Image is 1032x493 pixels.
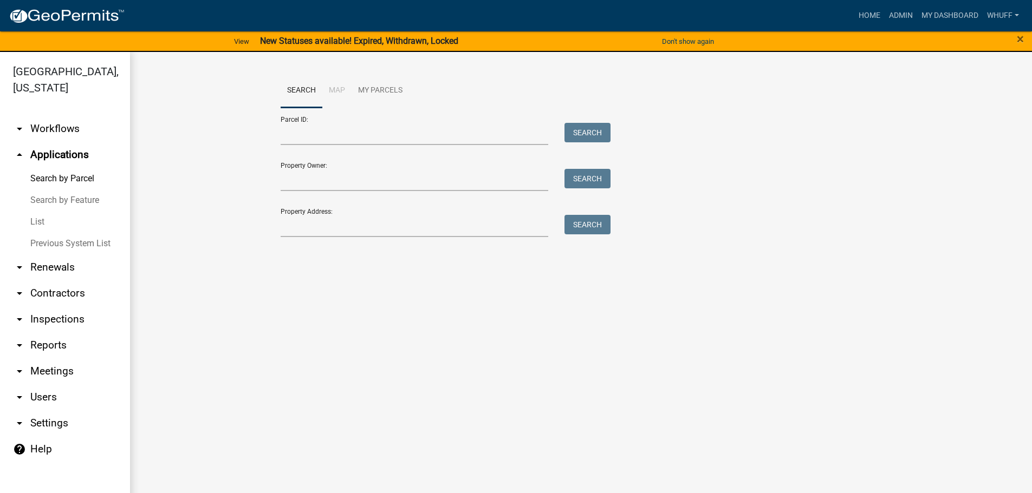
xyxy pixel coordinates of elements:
[1017,32,1024,45] button: Close
[13,287,26,300] i: arrow_drop_down
[13,443,26,456] i: help
[983,5,1023,26] a: whuff
[564,215,611,234] button: Search
[352,74,409,108] a: My Parcels
[1017,31,1024,47] span: ×
[13,261,26,274] i: arrow_drop_down
[917,5,983,26] a: My Dashboard
[658,32,718,50] button: Don't show again
[13,148,26,161] i: arrow_drop_up
[564,169,611,188] button: Search
[13,391,26,404] i: arrow_drop_down
[13,339,26,352] i: arrow_drop_down
[230,32,254,50] a: View
[564,123,611,142] button: Search
[13,313,26,326] i: arrow_drop_down
[13,417,26,430] i: arrow_drop_down
[13,365,26,378] i: arrow_drop_down
[854,5,885,26] a: Home
[13,122,26,135] i: arrow_drop_down
[260,36,458,46] strong: New Statuses available! Expired, Withdrawn, Locked
[281,74,322,108] a: Search
[885,5,917,26] a: Admin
